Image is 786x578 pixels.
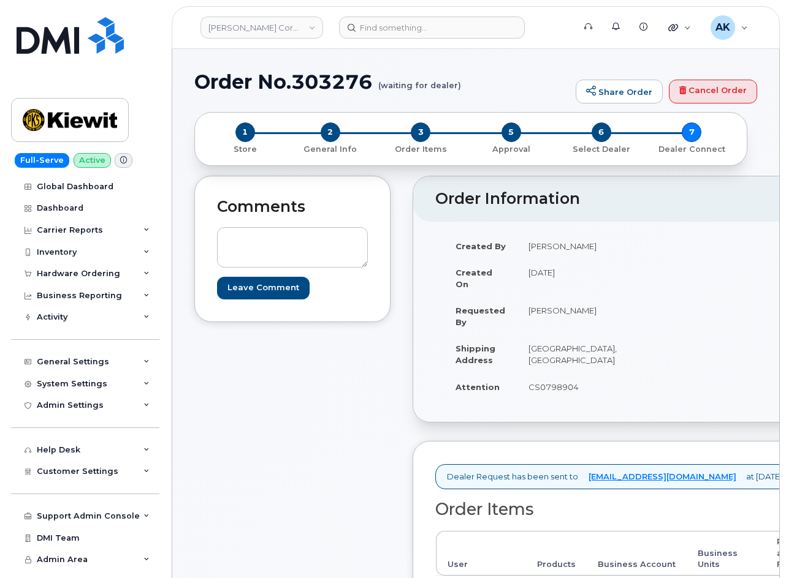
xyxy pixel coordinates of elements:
th: Business Units [687,531,766,576]
span: 6 [592,122,611,142]
a: 6 Select Dealer [556,142,646,155]
span: 3 [411,122,430,142]
a: 5 Approval [466,142,556,155]
th: Business Account [587,531,687,576]
a: [EMAIL_ADDRESS][DOMAIN_NAME] [589,471,736,482]
a: 1 Store [205,142,285,155]
iframe: Messenger Launcher [733,525,777,569]
a: Cancel Order [669,80,757,104]
span: 5 [502,122,521,142]
strong: Requested By [456,306,505,327]
p: General Info [290,144,370,155]
td: CS0798904 [517,373,628,400]
p: Store [210,144,280,155]
strong: Shipping Address [456,343,495,365]
span: 1 [235,122,255,142]
a: 3 Order Items [376,142,466,155]
strong: Created On [456,268,492,289]
strong: Created By [456,241,506,251]
span: 2 [321,122,340,142]
small: (waiting for dealer) [378,71,461,90]
p: Select Dealer [561,144,641,155]
td: [PERSON_NAME] [517,233,628,260]
th: Products [526,531,587,576]
a: Share Order [576,80,663,104]
th: User [436,531,526,576]
td: [PERSON_NAME] [517,297,628,335]
td: [DATE] [517,259,628,297]
a: 2 General Info [285,142,375,155]
input: Leave Comment [217,277,310,299]
td: [GEOGRAPHIC_DATA], [GEOGRAPHIC_DATA] [517,335,628,373]
p: Order Items [381,144,461,155]
h2: Comments [217,198,368,216]
p: Approval [471,144,551,155]
strong: Attention [456,382,500,392]
h1: Order No.303276 [194,71,570,92]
